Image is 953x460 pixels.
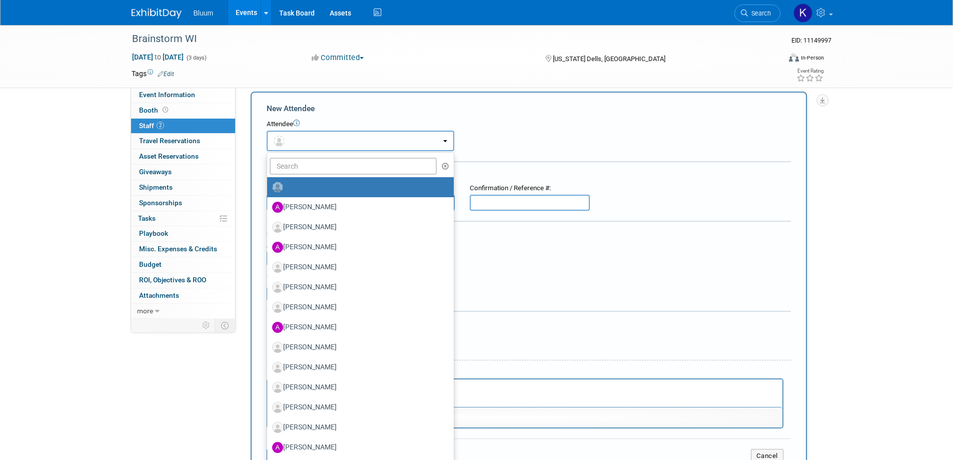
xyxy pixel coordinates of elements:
img: Associate-Profile-5.png [272,342,283,353]
a: Booth [131,103,235,118]
span: Event ID: 11149997 [791,37,831,44]
span: Playbook [139,229,168,237]
button: Committed [308,53,368,63]
label: [PERSON_NAME] [272,439,444,455]
img: Format-Inperson.png [789,54,799,62]
span: [US_STATE] Dells, [GEOGRAPHIC_DATA] [553,55,665,63]
span: to [153,53,163,61]
label: [PERSON_NAME] [272,299,444,315]
td: Personalize Event Tab Strip [198,319,215,332]
label: [PERSON_NAME] [272,399,444,415]
a: Giveaways [131,165,235,180]
span: Bluum [194,9,214,17]
td: Tags [132,69,174,79]
span: [DATE] [DATE] [132,53,184,62]
div: Misc. Attachments & Notes [267,318,791,328]
img: ExhibitDay [132,9,182,19]
span: 2 [157,122,164,129]
div: Event Format [721,52,824,67]
a: Asset Reservations [131,149,235,164]
img: Associate-Profile-5.png [272,262,283,273]
img: A.jpg [272,242,283,253]
div: In-Person [800,54,824,62]
label: [PERSON_NAME] [272,219,444,235]
img: Unassigned-User-Icon.png [272,182,283,193]
a: Shipments [131,180,235,195]
span: Misc. Expenses & Credits [139,245,217,253]
div: Cost: [267,229,791,239]
span: Booth not reserved yet [161,106,170,114]
img: Kellie Noller [793,4,812,23]
label: [PERSON_NAME] [272,199,444,215]
img: Associate-Profile-5.png [272,382,283,393]
div: New Attendee [267,103,791,114]
img: Associate-Profile-5.png [272,362,283,373]
div: Notes [267,367,783,377]
label: [PERSON_NAME] [272,279,444,295]
div: Brainstorm WI [129,30,765,48]
span: Shipments [139,183,173,191]
span: Event Information [139,91,195,99]
span: Giveaways [139,168,172,176]
span: Travel Reservations [139,137,200,145]
div: Event Rating [796,69,823,74]
span: Budget [139,260,162,268]
img: A.jpg [272,442,283,453]
span: Tasks [138,214,156,222]
a: ROI, Objectives & ROO [131,273,235,288]
img: A.jpg [272,202,283,213]
span: Staff [139,122,164,130]
label: [PERSON_NAME] [272,319,444,335]
div: Confirmation / Reference #: [470,184,590,193]
span: Booth [139,106,170,114]
label: [PERSON_NAME] [272,419,444,435]
span: Asset Reservations [139,152,199,160]
img: Associate-Profile-5.png [272,302,283,313]
a: Search [734,5,780,22]
label: [PERSON_NAME] [272,379,444,395]
a: Travel Reservations [131,134,235,149]
img: Associate-Profile-5.png [272,422,283,433]
span: Sponsorships [139,199,182,207]
label: [PERSON_NAME] [272,239,444,255]
img: A.jpg [272,322,283,333]
span: ROI, Objectives & ROO [139,276,206,284]
a: Misc. Expenses & Credits [131,242,235,257]
span: Attachments [139,291,179,299]
a: Tasks [131,211,235,226]
a: Sponsorships [131,196,235,211]
a: Staff2 [131,119,235,134]
img: Associate-Profile-5.png [272,222,283,233]
span: Search [748,10,771,17]
img: Associate-Profile-5.png [272,402,283,413]
div: Registration / Ticket Info (optional) [267,169,791,179]
label: [PERSON_NAME] [272,339,444,355]
label: [PERSON_NAME] [272,359,444,375]
span: (3 days) [186,55,207,61]
div: Attendee [267,120,791,129]
span: more [137,307,153,315]
label: [PERSON_NAME] [272,259,444,275]
a: more [131,304,235,319]
td: Toggle Event Tabs [215,319,235,332]
iframe: Rich Text Area [268,379,782,407]
a: Event Information [131,88,235,103]
a: Attachments [131,288,235,303]
img: Associate-Profile-5.png [272,282,283,293]
a: Playbook [131,226,235,241]
a: Budget [131,257,235,272]
a: Edit [158,71,174,78]
input: Search [270,158,437,175]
